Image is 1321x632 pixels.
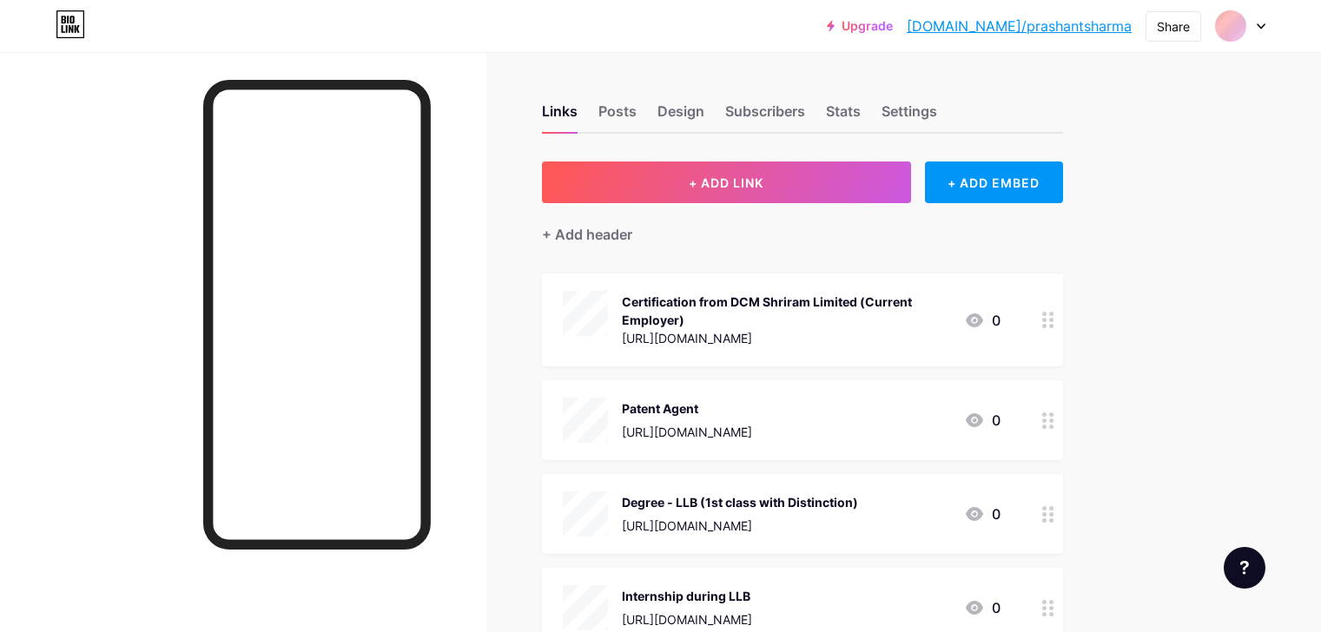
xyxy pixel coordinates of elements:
[882,101,937,132] div: Settings
[725,101,805,132] div: Subscribers
[622,517,858,535] div: [URL][DOMAIN_NAME]
[542,161,911,203] button: + ADD LINK
[622,587,752,605] div: Internship during LLB
[542,224,632,245] div: + Add header
[622,399,752,418] div: Patent Agent
[827,19,893,33] a: Upgrade
[964,310,1001,331] div: 0
[622,610,752,629] div: [URL][DOMAIN_NAME]
[925,161,1063,203] div: + ADD EMBED
[964,504,1001,524] div: 0
[1157,17,1190,36] div: Share
[622,493,858,511] div: Degree - LLB (1st class with Distinction)
[598,101,637,132] div: Posts
[964,410,1001,431] div: 0
[907,16,1132,36] a: [DOMAIN_NAME]/prashantsharma
[542,101,578,132] div: Links
[622,423,752,441] div: [URL][DOMAIN_NAME]
[826,101,861,132] div: Stats
[689,175,763,190] span: + ADD LINK
[657,101,704,132] div: Design
[964,597,1001,618] div: 0
[622,329,950,347] div: [URL][DOMAIN_NAME]
[622,293,950,329] div: Certification from DCM Shriram Limited (Current Employer)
